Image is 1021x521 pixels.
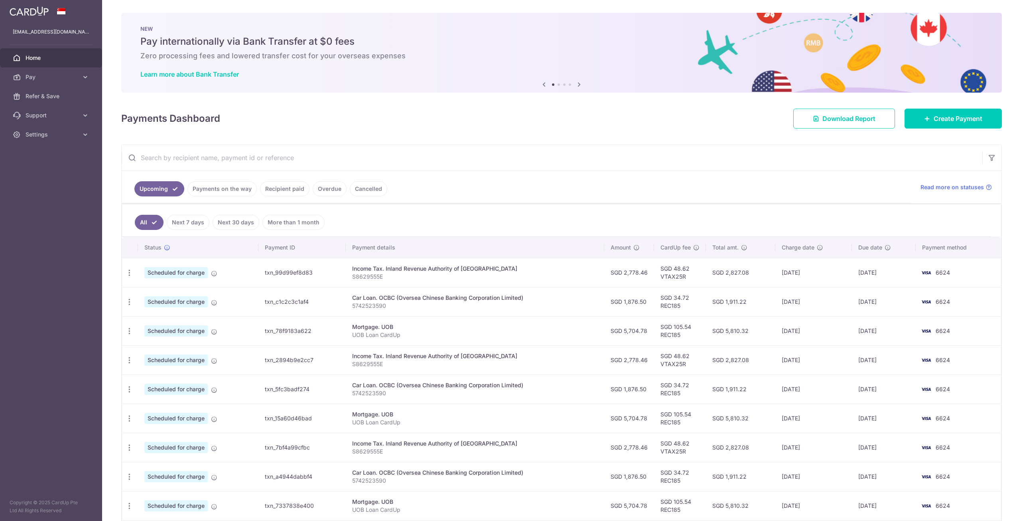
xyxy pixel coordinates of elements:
[918,326,934,336] img: Bank Card
[144,244,162,252] span: Status
[350,181,387,196] a: Cancelled
[144,267,208,278] span: Scheduled for charge
[920,183,984,191] span: Read more on statuses
[352,448,598,456] p: S8629555E
[936,386,950,392] span: 6624
[258,404,345,433] td: txn_15a60d46bad
[775,462,851,491] td: [DATE]
[258,462,345,491] td: txn_a4944dabbf4
[604,491,654,520] td: SGD 5,704.78
[346,237,605,258] th: Payment details
[918,384,934,394] img: Bank Card
[916,237,1001,258] th: Payment method
[918,414,934,423] img: Bank Card
[604,287,654,316] td: SGD 1,876.50
[936,298,950,305] span: 6624
[122,145,982,170] input: Search by recipient name, payment id or reference
[654,374,706,404] td: SGD 34.72 REC185
[934,114,982,123] span: Create Payment
[140,35,983,48] h5: Pay internationally via Bank Transfer at $0 fees
[936,327,950,334] span: 6624
[775,404,851,433] td: [DATE]
[258,237,345,258] th: Payment ID
[654,462,706,491] td: SGD 34.72 REC185
[611,244,631,252] span: Amount
[352,323,598,331] div: Mortgage. UOB
[852,287,916,316] td: [DATE]
[352,352,598,360] div: Income Tax. Inland Revenue Authority of [GEOGRAPHIC_DATA]
[121,111,220,126] h4: Payments Dashboard
[654,404,706,433] td: SGD 105.54 REC185
[852,374,916,404] td: [DATE]
[144,442,208,453] span: Scheduled for charge
[852,316,916,345] td: [DATE]
[140,51,983,61] h6: Zero processing fees and lowered transfer cost for your overseas expenses
[918,268,934,277] img: Bank Card
[167,215,209,230] a: Next 7 days
[918,297,934,307] img: Bank Card
[262,215,325,230] a: More than 1 month
[706,258,775,287] td: SGD 2,827.08
[793,109,895,129] a: Download Report
[654,433,706,462] td: SGD 48.62 VTAX25R
[352,265,598,273] div: Income Tax. Inland Revenue Authority of [GEOGRAPHIC_DATA]
[936,415,950,422] span: 6624
[352,389,598,397] p: 5742523590
[852,345,916,374] td: [DATE]
[918,443,934,452] img: Bank Card
[258,287,345,316] td: txn_c1c2c3c1af4
[936,473,950,480] span: 6624
[706,316,775,345] td: SGD 5,810.32
[352,498,598,506] div: Mortgage. UOB
[258,316,345,345] td: txn_78f9183a622
[852,491,916,520] td: [DATE]
[313,181,347,196] a: Overdue
[775,374,851,404] td: [DATE]
[352,469,598,477] div: Car Loan. OCBC (Oversea Chinese Banking Corporation Limited)
[654,491,706,520] td: SGD 105.54 REC185
[852,462,916,491] td: [DATE]
[258,374,345,404] td: txn_5fc3badf274
[352,440,598,448] div: Income Tax. Inland Revenue Authority of [GEOGRAPHIC_DATA]
[936,502,950,509] span: 6624
[706,433,775,462] td: SGD 2,827.08
[144,413,208,424] span: Scheduled for charge
[121,13,1002,93] img: Bank transfer banner
[822,114,875,123] span: Download Report
[936,444,950,451] span: 6624
[706,491,775,520] td: SGD 5,810.32
[26,73,78,81] span: Pay
[352,477,598,485] p: 5742523590
[604,433,654,462] td: SGD 2,778.46
[260,181,309,196] a: Recipient paid
[26,111,78,119] span: Support
[918,501,934,511] img: Bank Card
[604,462,654,491] td: SGD 1,876.50
[352,294,598,302] div: Car Loan. OCBC (Oversea Chinese Banking Corporation Limited)
[258,258,345,287] td: txn_99d99ef8d83
[654,258,706,287] td: SGD 48.62 VTAX25R
[144,296,208,307] span: Scheduled for charge
[604,258,654,287] td: SGD 2,778.46
[258,491,345,520] td: txn_7337838e400
[654,287,706,316] td: SGD 34.72 REC185
[604,374,654,404] td: SGD 1,876.50
[258,345,345,374] td: txn_2894b9e2cc7
[775,433,851,462] td: [DATE]
[144,355,208,366] span: Scheduled for charge
[258,433,345,462] td: txn_7bf4a99cfbc
[213,215,259,230] a: Next 30 days
[10,6,49,16] img: CardUp
[775,345,851,374] td: [DATE]
[852,404,916,433] td: [DATE]
[144,471,208,482] span: Scheduled for charge
[920,183,992,191] a: Read more on statuses
[352,410,598,418] div: Mortgage. UOB
[26,54,78,62] span: Home
[706,374,775,404] td: SGD 1,911.22
[660,244,691,252] span: CardUp fee
[654,316,706,345] td: SGD 105.54 REC185
[134,181,184,196] a: Upcoming
[905,109,1002,129] a: Create Payment
[775,316,851,345] td: [DATE]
